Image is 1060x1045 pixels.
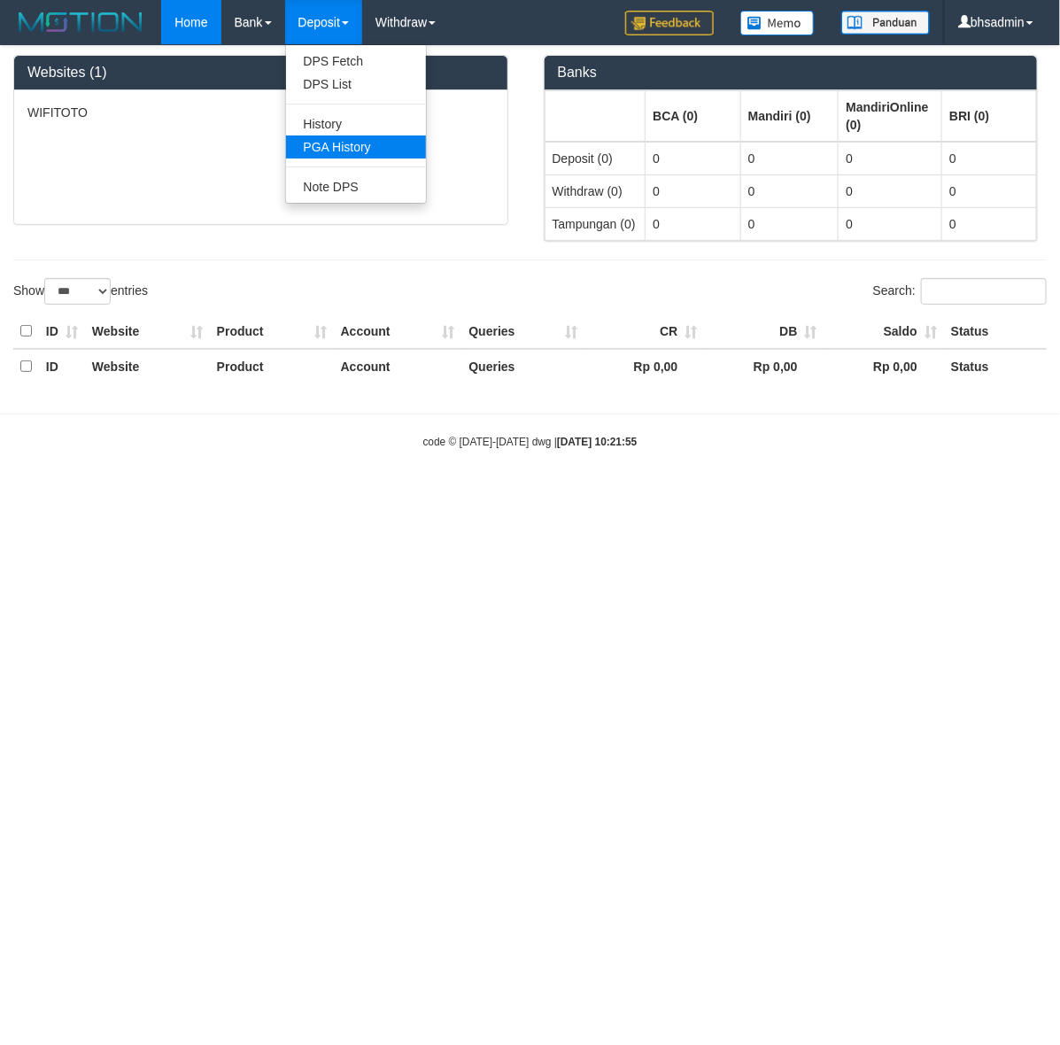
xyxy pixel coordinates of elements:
[27,65,494,81] h3: Websites (1)
[942,90,1037,142] th: Group: activate to sort column ascending
[545,90,646,142] th: Group: activate to sort column ascending
[921,278,1047,305] input: Search:
[210,314,334,349] th: Product
[461,314,584,349] th: Queries
[39,314,85,349] th: ID
[13,9,148,35] img: MOTION_logo.png
[85,349,210,383] th: Website
[740,207,838,240] td: 0
[740,11,815,35] img: Button%20Memo.svg
[39,349,85,383] th: ID
[942,207,1037,240] td: 0
[558,65,1025,81] h3: Banks
[824,349,944,383] th: Rp 0,00
[13,278,148,305] label: Show entries
[704,314,824,349] th: DB
[704,349,824,383] th: Rp 0,00
[740,174,838,207] td: 0
[646,207,741,240] td: 0
[27,104,494,121] p: WIFITOTO
[584,314,704,349] th: CR
[557,436,637,448] strong: [DATE] 10:21:55
[824,314,944,349] th: Saldo
[286,50,426,73] a: DPS Fetch
[646,142,741,175] td: 0
[839,142,942,175] td: 0
[646,174,741,207] td: 0
[646,90,741,142] th: Group: activate to sort column ascending
[944,349,1047,383] th: Status
[461,349,584,383] th: Queries
[839,207,942,240] td: 0
[545,207,646,240] td: Tampungan (0)
[944,314,1047,349] th: Status
[286,112,426,135] a: History
[942,142,1037,175] td: 0
[286,135,426,159] a: PGA History
[545,142,646,175] td: Deposit (0)
[839,90,942,142] th: Group: activate to sort column ascending
[210,349,334,383] th: Product
[942,174,1037,207] td: 0
[286,73,426,96] a: DPS List
[873,278,1047,305] label: Search:
[740,142,838,175] td: 0
[334,349,462,383] th: Account
[44,278,111,305] select: Showentries
[625,11,714,35] img: Feedback.jpg
[740,90,838,142] th: Group: activate to sort column ascending
[423,436,638,448] small: code © [DATE]-[DATE] dwg |
[334,314,462,349] th: Account
[839,174,942,207] td: 0
[584,349,704,383] th: Rp 0,00
[286,175,426,198] a: Note DPS
[545,174,646,207] td: Withdraw (0)
[85,314,210,349] th: Website
[841,11,930,35] img: panduan.png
